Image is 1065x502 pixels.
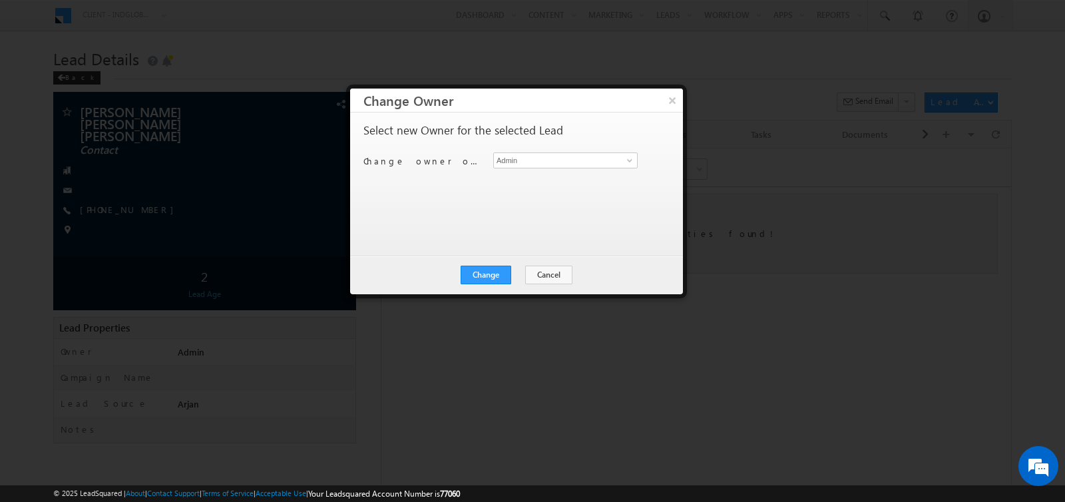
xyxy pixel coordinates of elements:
[440,489,460,499] span: 77060
[200,10,218,30] span: Time
[13,10,59,30] span: Activity Type
[147,489,200,497] a: Contact Support
[662,89,683,112] button: ×
[525,266,572,284] button: Cancel
[493,152,638,168] input: Type to Search
[308,489,460,499] span: Your Leadsquared Account Number is
[363,89,683,112] h3: Change Owner
[363,155,483,167] p: Change owner of 1 lead to
[13,45,616,125] div: No activities found!
[202,489,254,497] a: Terms of Service
[461,266,511,284] button: Change
[363,125,563,136] p: Select new Owner for the selected Lead
[229,15,256,27] div: All Time
[70,15,108,27] div: All Selected
[53,487,460,500] span: © 2025 LeadSquared | | | | |
[67,11,166,31] div: All Selected
[620,154,636,167] a: Show All Items
[126,489,145,497] a: About
[256,489,306,497] a: Acceptable Use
